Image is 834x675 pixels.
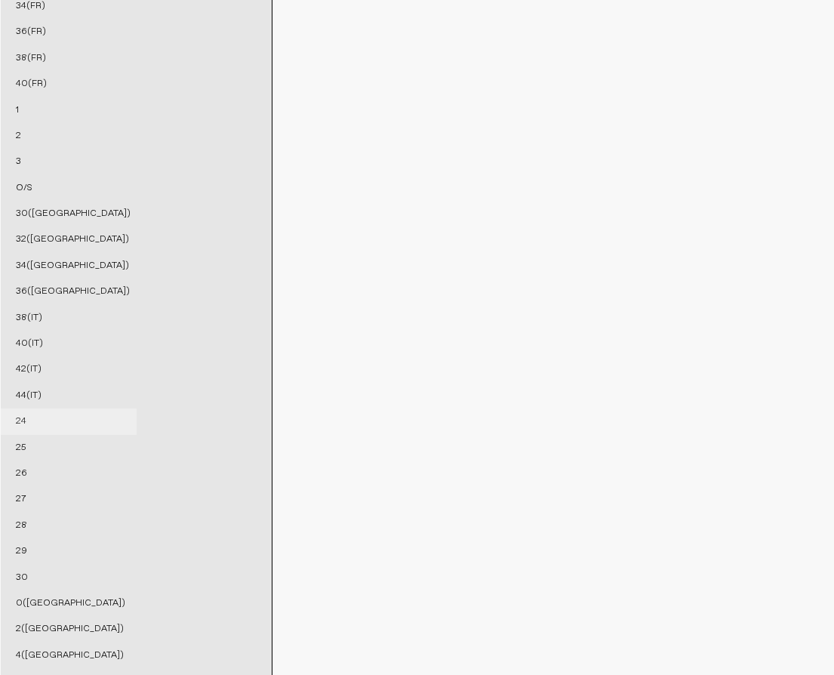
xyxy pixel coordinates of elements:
a: O/S [1,175,137,201]
a: 44(IT) [1,383,137,408]
a: 30 [1,565,137,590]
a: 40(FR) [1,71,137,97]
a: 36(FR) [1,19,137,45]
a: 4([GEOGRAPHIC_DATA]) [1,643,137,668]
a: 24 [1,408,137,434]
a: 38(FR) [1,45,137,71]
a: 2 [1,123,137,149]
a: 32([GEOGRAPHIC_DATA]) [1,227,137,252]
a: 34([GEOGRAPHIC_DATA]) [1,253,137,279]
a: 2([GEOGRAPHIC_DATA]) [1,616,137,642]
a: 29 [1,538,137,564]
a: 0([GEOGRAPHIC_DATA]) [1,590,137,616]
a: 38(IT) [1,305,137,331]
a: 26 [1,461,137,486]
a: 30([GEOGRAPHIC_DATA]) [1,201,137,227]
a: 27 [1,486,137,512]
a: 3 [1,149,137,174]
a: 25 [1,435,137,461]
a: 28 [1,513,137,538]
a: 1 [1,97,137,123]
a: 42(IT) [1,356,137,382]
a: 36([GEOGRAPHIC_DATA]) [1,279,137,304]
a: 40(IT) [1,331,137,356]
